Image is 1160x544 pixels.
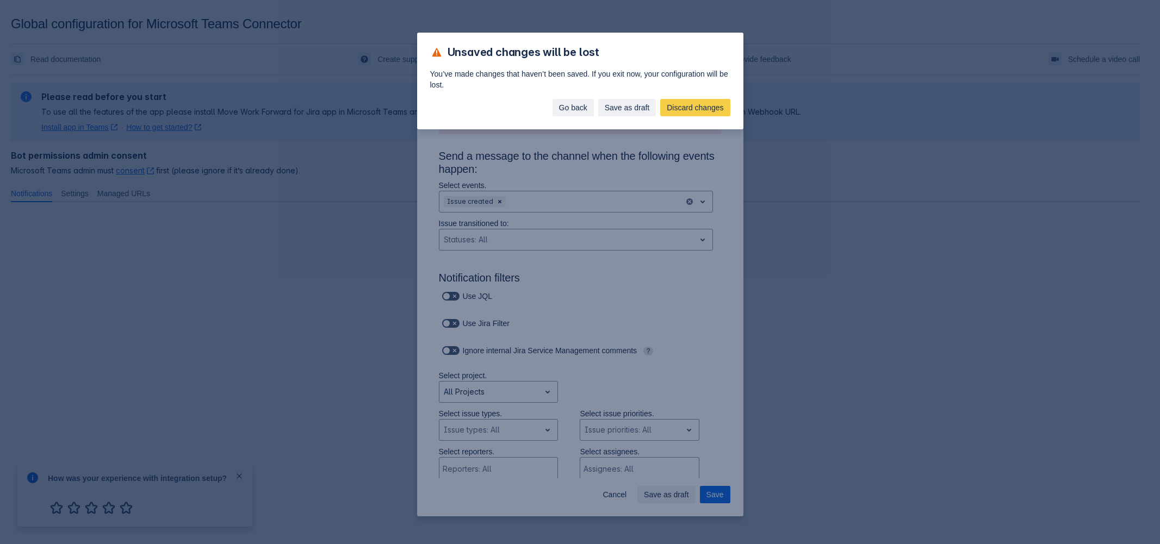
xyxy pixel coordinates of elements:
[430,46,443,59] span: warning
[605,99,650,116] span: Save as draft
[598,99,656,116] button: Save as draft
[667,99,723,116] span: Discard changes
[559,99,587,116] span: Go back
[417,67,743,91] div: You’ve made changes that haven’t been saved. If you exit now, your configuration will be lost.
[448,46,599,60] span: Unsaved changes will be lost
[660,99,730,116] button: Discard changes
[553,99,594,116] button: Go back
